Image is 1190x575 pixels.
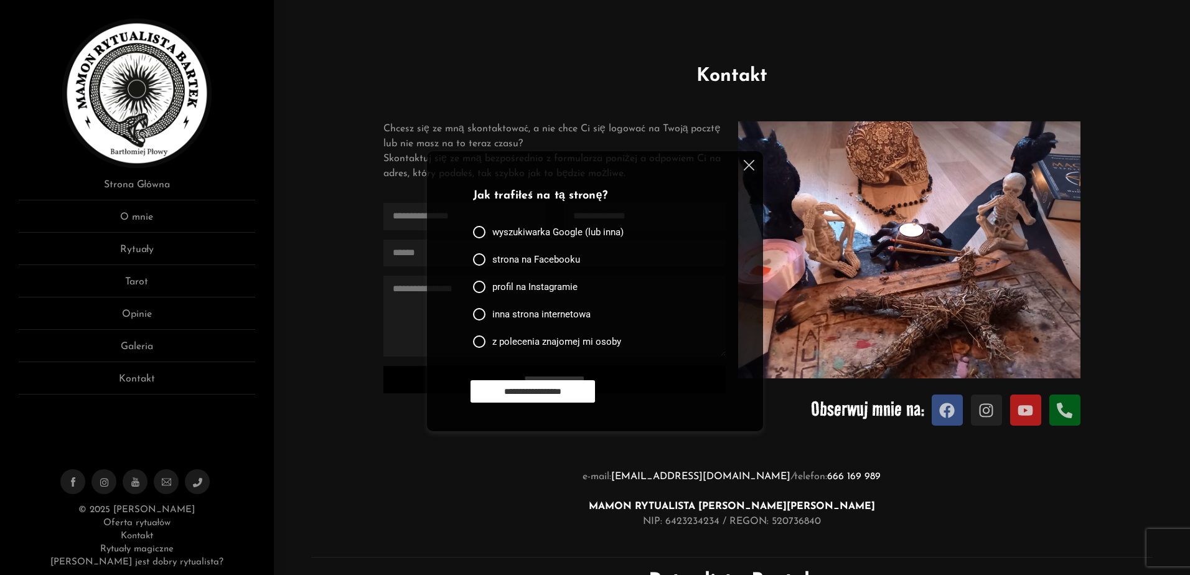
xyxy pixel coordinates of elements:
span: profil na Instagramie [492,281,578,293]
h2: Kontakt [293,62,1171,90]
img: Rytualista Bartek [62,19,212,168]
span: wyszukiwarka Google (lub inna) [492,226,624,238]
strong: MAMON RYTUALISTA [PERSON_NAME] [PERSON_NAME] [589,502,875,512]
p: Chcesz się ze mną skontaktować, a nie chce Ci się logować na Twoją pocztę lub nie masz na to tera... [383,121,726,181]
p: e-mail: telefon: NIP: 6423234234 / REGON: 520736840 [299,469,1165,529]
form: Contact form [383,203,726,423]
a: Rytuały magiczne [100,545,174,554]
a: [PERSON_NAME] jest dobry rytualista? [50,558,223,567]
span: strona na Facebooku [492,253,580,266]
span: z polecenia znajomej mi osoby [492,335,621,348]
p: Jak trafiłeś na tą stronę? [473,188,712,205]
a: Rytuały [19,242,255,265]
a: 666 169 989 [827,472,881,482]
a: Kontakt [19,372,255,395]
a: Strona Główna [19,177,255,200]
i: / [790,469,794,484]
span: inna strona internetowa [492,308,591,320]
a: Tarot [19,274,255,297]
p: Obserwuj mnie na: [738,391,925,427]
a: [EMAIL_ADDRESS][DOMAIN_NAME] [611,472,790,482]
a: O mnie [19,210,255,233]
img: cross.svg [744,160,754,171]
a: Galeria [19,339,255,362]
a: Oferta rytuałów [103,518,171,528]
a: Kontakt [121,531,153,541]
a: Opinie [19,307,255,330]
